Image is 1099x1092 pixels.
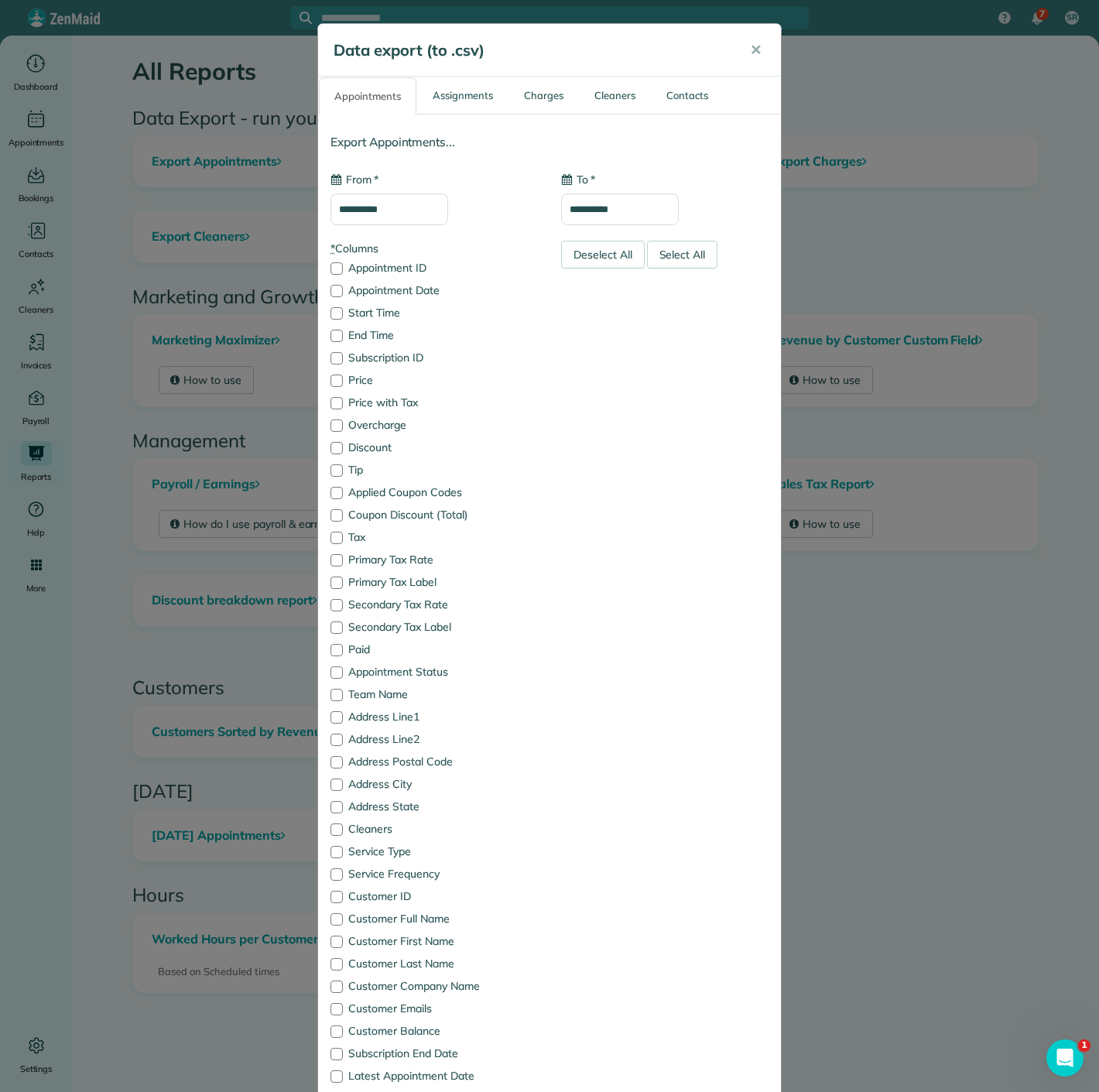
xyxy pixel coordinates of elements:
label: Appointment Status [330,666,538,677]
div: Select All [647,241,718,269]
label: Address State [330,801,538,812]
span: 1 [1078,1039,1090,1052]
label: Address Line2 [330,734,538,745]
label: Price with Tax [330,397,538,408]
label: Tax [330,532,538,543]
a: Contacts [652,77,723,114]
label: Customer Emails [330,1003,538,1014]
label: Subscription ID [330,352,538,363]
h4: Export Appointments... [330,135,769,149]
a: Assignments [418,77,508,114]
label: Subscription End Date [330,1048,538,1059]
label: Discount [330,442,538,453]
span: ✕ [750,41,762,59]
label: Columns [330,241,538,256]
label: Start Time [330,307,538,318]
label: Price [330,375,538,385]
div: Deselect All [561,241,645,269]
label: Secondary Tax Rate [330,599,538,610]
label: End Time [330,330,538,341]
label: Address City [330,779,538,789]
label: Team Name [330,689,538,700]
label: Cleaners [330,823,538,834]
label: Secondary Tax Label [330,621,538,632]
label: To [561,172,595,187]
label: Overcharge [330,419,538,430]
label: Primary Tax Rate [330,554,538,565]
label: Paid [330,644,538,655]
label: From [330,172,378,187]
label: Customer Company Name [330,981,538,991]
label: Customer Last Name [330,958,538,969]
label: Address Line1 [330,711,538,722]
label: Appointment ID [330,262,538,273]
label: Latest Appointment Date [330,1070,538,1081]
label: Customer ID [330,891,538,902]
label: Appointment Date [330,285,538,296]
label: Primary Tax Label [330,577,538,587]
label: Address Postal Code [330,756,538,767]
iframe: Intercom live chat [1046,1039,1084,1077]
h5: Data export (to .csv) [334,39,728,61]
label: Service Type [330,846,538,857]
label: Tip [330,464,538,475]
a: Appointments [319,77,416,115]
a: Charges [509,77,578,114]
label: Applied Coupon Codes [330,487,538,498]
a: Cleaners [580,77,650,114]
label: Coupon Discount (Total) [330,509,538,520]
label: Customer Full Name [330,913,538,924]
label: Service Frequency [330,868,538,879]
label: Customer First Name [330,936,538,947]
label: Customer Balance [330,1025,538,1036]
